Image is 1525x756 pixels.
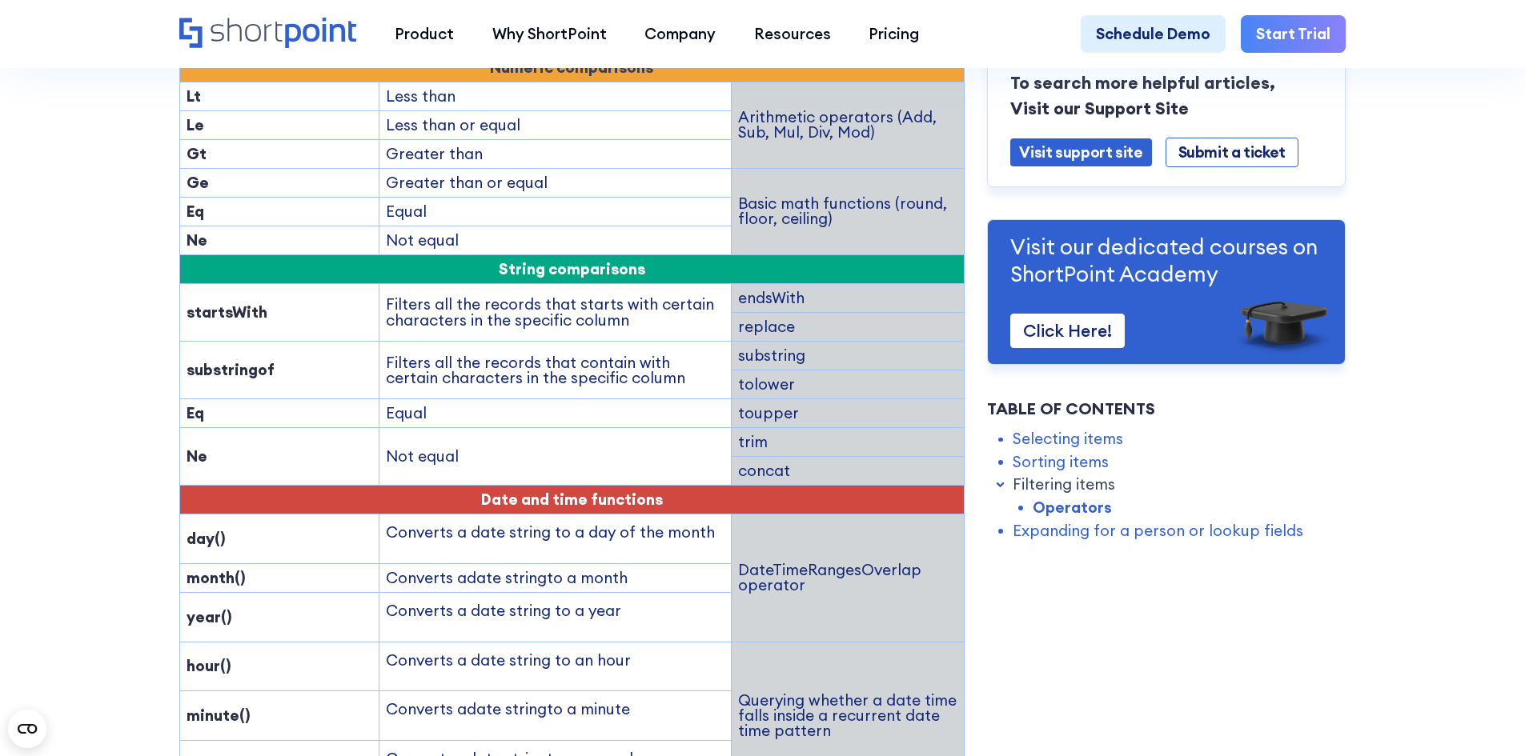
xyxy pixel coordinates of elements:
div: Resources [754,22,831,46]
strong: day() [187,529,226,548]
a: Sorting items [1013,450,1109,473]
button: Open CMP widget [8,710,46,748]
td: Greater than [379,139,732,168]
td: Equal [379,197,732,226]
td: substring [732,342,965,370]
td: Basic math functions (round, floor, ceiling) [732,168,965,254]
span: String comparisons [499,259,645,278]
td: toupper [732,399,965,428]
p: Converts a date string to a day of the month [386,521,724,544]
strong: startsWith [187,302,267,322]
a: Schedule Demo [1081,15,1226,54]
span: date string [467,699,547,718]
p: Converts a to a minute [386,698,724,721]
p: To search more helpful articles, Visit our Support Site [1010,70,1322,121]
td: endsWith [732,283,965,312]
a: Visit support site [1010,138,1151,166]
td: concat [732,457,965,486]
td: Not equal [379,226,732,254]
strong: month() [187,568,246,587]
strong: year() [187,607,232,626]
p: Visit our dedicated courses on ShortPoint Academy [1010,232,1322,287]
td: Less than [379,82,732,110]
a: Resources [735,15,850,54]
div: Why ShortPoint [492,22,607,46]
td: Less than or equal [379,110,732,139]
a: Operators [1033,496,1112,519]
td: Not equal [379,428,732,486]
div: Table of Contents [987,397,1346,421]
strong: hour( [187,656,226,675]
td: Filters all the records that starts with certain characters in the specific column [379,283,732,341]
span: date string [467,568,547,587]
strong: Ne [187,446,207,466]
div: Widget de chat [1237,570,1525,756]
a: Selecting items [1013,427,1123,450]
td: tolower [732,370,965,399]
strong: Ne [187,230,207,250]
td: Greater than or equal [379,168,732,197]
strong: Le [187,115,204,134]
a: Pricing [850,15,939,54]
a: Start Trial [1241,15,1346,54]
div: Product [395,22,454,46]
a: Home [179,18,356,50]
div: Pricing [869,22,919,46]
strong: Eq [187,202,204,221]
strong: substringof [187,360,275,379]
a: Filtering items [1013,473,1115,496]
strong: Gt [187,144,207,163]
div: Company [644,22,716,46]
td: Converts a to a month [379,563,732,592]
td: Arithmetic operators (Add, Sub, Mul, Div, Mod) [732,82,965,168]
span: Date and time functions [481,490,663,509]
td: trim [732,428,965,457]
td: replace [732,313,965,342]
p: Converts a date string to a year [386,599,724,622]
strong: Eq [187,403,204,422]
strong: minute() [187,706,251,725]
iframe: Chat Widget [1237,570,1525,756]
div: DateTimeRangesOverlap operator [738,562,957,593]
strong: ) [226,656,231,675]
strong: Ge [187,173,209,192]
a: Why ShortPoint [473,15,626,54]
td: Equal [379,399,732,428]
strong: Lt [187,86,201,106]
td: Filters all the records that contain with certain characters in the specific column [379,342,732,399]
a: Click Here! [1010,313,1125,347]
a: Company [625,15,735,54]
a: Product [375,15,473,54]
p: Converts a date string to an hour [386,649,724,672]
a: Submit a ticket [1166,137,1298,166]
a: Expanding for a person or lookup fields [1013,518,1303,542]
